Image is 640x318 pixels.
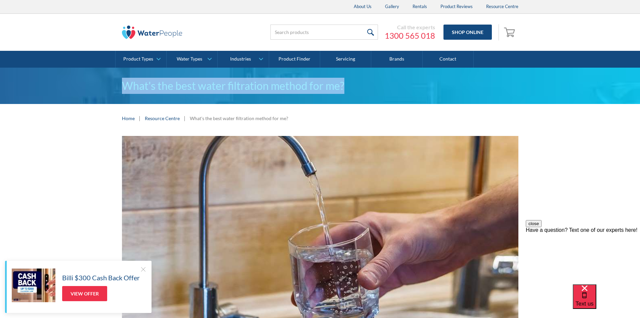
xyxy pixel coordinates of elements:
a: Open empty cart [502,24,518,40]
div: Industries [230,56,251,62]
a: Resource Centre [145,115,180,122]
a: Product Types [116,51,166,68]
h1: What's the best water filtration method for me? [122,78,518,94]
iframe: podium webchat widget prompt [526,220,640,293]
a: Servicing [320,51,371,68]
a: Contact [423,51,474,68]
a: View Offer [62,286,107,301]
div: | [183,114,186,122]
h5: Billi $300 Cash Back Offer [62,273,140,283]
div: | [138,114,141,122]
iframe: podium webchat widget bubble [573,284,640,318]
a: Industries [218,51,268,68]
div: What's the best water filtration method for me? [190,115,288,122]
a: 1300 565 018 [385,31,435,41]
div: Product Types [123,56,153,62]
a: Shop Online [443,25,492,40]
a: Product Finder [269,51,320,68]
div: Water Types [177,56,202,62]
input: Search products [270,25,378,40]
img: The Water People [122,26,182,39]
a: Home [122,115,135,122]
img: Billi $300 Cash Back Offer [12,269,55,302]
img: shopping cart [504,27,517,37]
a: Brands [371,51,422,68]
a: Water Types [167,51,217,68]
div: Call the experts [385,24,435,31]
